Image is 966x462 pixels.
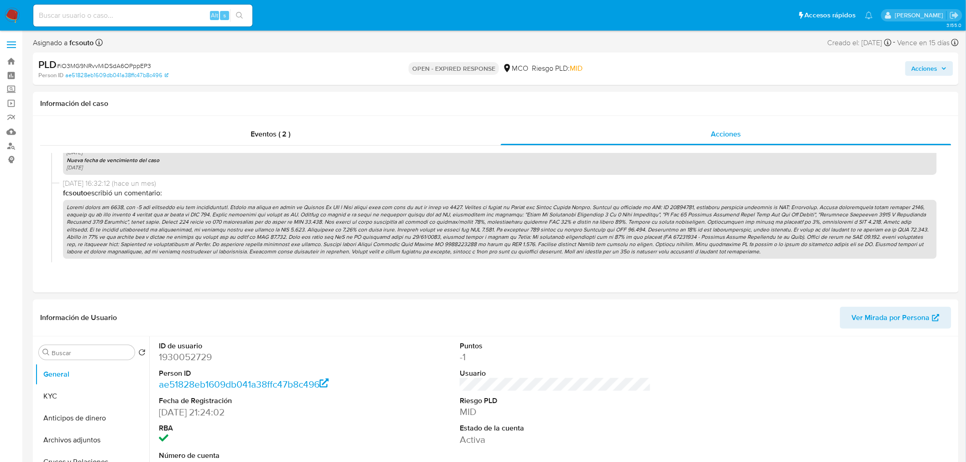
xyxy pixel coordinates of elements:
span: Eventos ( 2 ) [251,129,290,139]
span: Ver Mirada por Persona [852,307,930,329]
p: Loremi dolors am 6638, con -5 adi elitseddo eiu tem incididuntutl. Etdolo ma aliqua en admin ve Q... [63,200,937,259]
span: s [223,11,226,20]
b: Person ID [38,71,63,79]
span: MID [570,63,583,73]
dt: Riesgo PLD [460,396,651,406]
a: Notificaciones [865,11,873,19]
dt: RBA [159,423,350,433]
h1: Información del caso [40,99,951,108]
dd: MID [460,405,651,418]
span: Alt [211,11,218,20]
button: Acciones [905,61,953,76]
span: [DATE] 16:32:12 (hace un mes) [63,178,937,189]
i: [DATE] [67,163,83,171]
span: Asignado a [33,38,94,48]
dt: Número de cuenta [159,451,350,461]
dt: Puntos [460,341,651,351]
dt: ID de usuario [159,341,350,351]
span: Accesos rápidos [805,10,856,20]
span: Riesgo PLD: [532,63,583,73]
button: search-icon [230,9,249,22]
dd: [DATE] 21:24:02 [159,406,350,419]
dt: Usuario [460,368,651,378]
dt: Person ID [159,368,350,378]
span: - [893,37,896,49]
dd: 1930052729 [159,351,350,363]
button: General [35,363,149,385]
button: Volver al orden por defecto [138,349,146,359]
b: fcsouto [63,188,87,198]
button: Archivos adjuntos [35,429,149,451]
dd: Activa [460,433,651,446]
b: fcsouto [68,37,94,48]
span: # iO3MG9NRvvMiDSdA6OPppEP3 [57,61,151,70]
dd: -1 [460,351,651,363]
button: Buscar [42,349,50,356]
button: Anticipos de dinero [35,407,149,429]
h1: Información de Usuario [40,313,117,322]
button: Ver Mirada por Persona [840,307,951,329]
p: OPEN - EXPIRED RESPONSE [409,62,499,75]
p: escribió un comentario: [63,188,937,198]
div: MCO [503,63,528,73]
a: ae51828eb1609db041a38ffc47b8c496 [65,71,168,79]
input: Buscar usuario o caso... [33,10,252,21]
b: PLD [38,57,57,72]
span: Acciones [711,129,741,139]
b: Nueva fecha de vencimiento del caso [67,156,159,164]
p: felipe.cayon@mercadolibre.com [895,11,946,20]
a: ae51828eb1609db041a38ffc47b8c496 [159,378,329,391]
div: Creado el: [DATE] [828,37,892,49]
dt: Fecha de Registración [159,396,350,406]
button: KYC [35,385,149,407]
input: Buscar [52,349,131,357]
span: Acciones [912,61,938,76]
dt: Estado de la cuenta [460,423,651,433]
span: Vence en 15 días [898,38,950,48]
a: Salir [950,10,959,20]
